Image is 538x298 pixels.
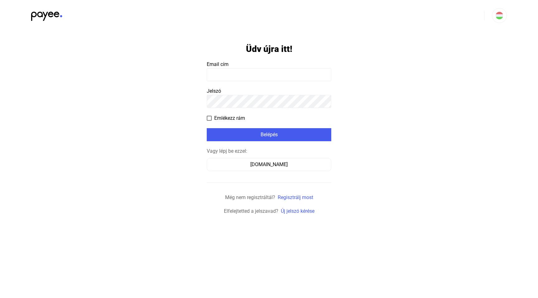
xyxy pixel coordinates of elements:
img: HU [496,12,503,19]
img: black-payee-blue-dot.svg [31,8,62,21]
div: [DOMAIN_NAME] [209,161,329,168]
button: Belépés [207,128,331,141]
h1: Üdv újra itt! [246,44,292,54]
div: Belépés [209,131,329,138]
a: [DOMAIN_NAME] [207,161,331,167]
button: HU [492,8,507,23]
div: Vagy lépj be ezzel: [207,147,331,155]
span: Még nem regisztráltál? [225,194,275,200]
span: Jelszó [207,88,221,94]
a: Regisztrálj most [278,194,313,200]
span: Elfelejtetted a jelszavad? [224,208,278,214]
span: Email cím [207,61,229,67]
span: Emlékezz rám [214,114,245,122]
button: [DOMAIN_NAME] [207,158,331,171]
a: Új jelszó kérése [281,208,314,214]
